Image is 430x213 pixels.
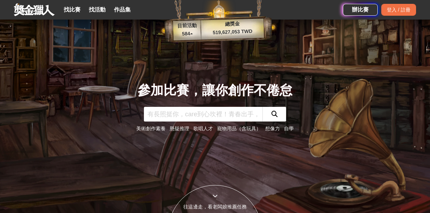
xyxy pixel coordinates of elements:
a: 找比賽 [61,5,83,15]
a: 美術創作素養 [136,126,166,131]
a: 懸疑推理 [170,126,189,131]
p: 584 ▴ [173,30,201,38]
a: 作品集 [111,5,133,15]
a: 自學 [284,126,294,131]
a: 歌唱人才 [193,126,213,131]
p: 519,627,053 TWD [201,27,264,37]
div: 登入 / 註冊 [381,4,416,16]
a: 寵物用品（含玩具） [217,126,261,131]
p: 目前活動 [173,22,201,30]
input: 有長照挺你，care到心坎裡！青春出手，拍出照顧 影音徵件活動 [144,107,262,122]
div: 往這邊走，看老闆娘推薦任務 [168,203,262,211]
a: 想像力 [265,126,280,131]
div: 參加比賽，讓你創作不倦怠 [136,81,294,100]
p: 總獎金 [201,19,264,29]
a: 找活動 [86,5,108,15]
a: 辦比賽 [343,4,378,16]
